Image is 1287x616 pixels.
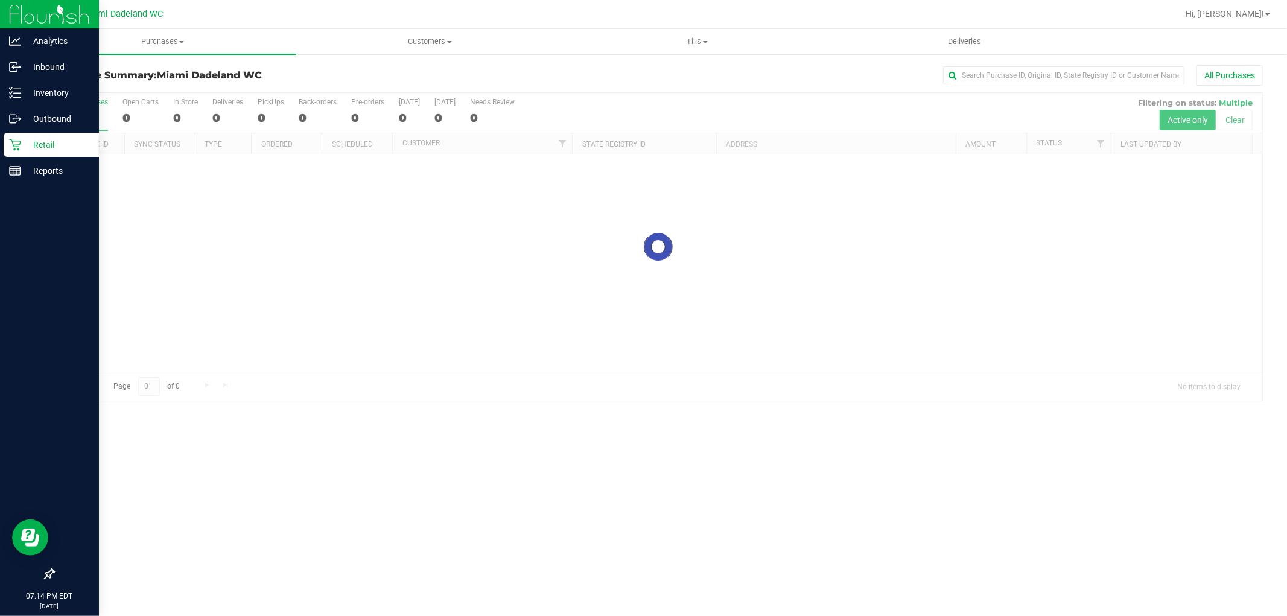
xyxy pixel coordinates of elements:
span: Purchases [29,36,296,47]
span: Miami Dadeland WC [83,9,164,19]
p: Inbound [21,60,94,74]
span: Deliveries [932,36,997,47]
span: Customers [297,36,563,47]
inline-svg: Outbound [9,113,21,125]
a: Tills [564,29,831,54]
inline-svg: Inbound [9,61,21,73]
button: All Purchases [1196,65,1263,86]
p: Analytics [21,34,94,48]
a: Deliveries [831,29,1098,54]
span: Hi, [PERSON_NAME]! [1186,9,1264,19]
a: Customers [296,29,564,54]
input: Search Purchase ID, Original ID, State Registry ID or Customer Name... [943,66,1184,84]
p: Outbound [21,112,94,126]
span: Miami Dadeland WC [157,69,262,81]
p: Reports [21,164,94,178]
p: [DATE] [5,602,94,611]
a: Purchases [29,29,296,54]
p: Inventory [21,86,94,100]
p: 07:14 PM EDT [5,591,94,602]
inline-svg: Analytics [9,35,21,47]
inline-svg: Inventory [9,87,21,99]
span: Tills [564,36,830,47]
iframe: Resource center [12,519,48,556]
h3: Purchase Summary: [53,70,456,81]
p: Retail [21,138,94,152]
inline-svg: Retail [9,139,21,151]
inline-svg: Reports [9,165,21,177]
